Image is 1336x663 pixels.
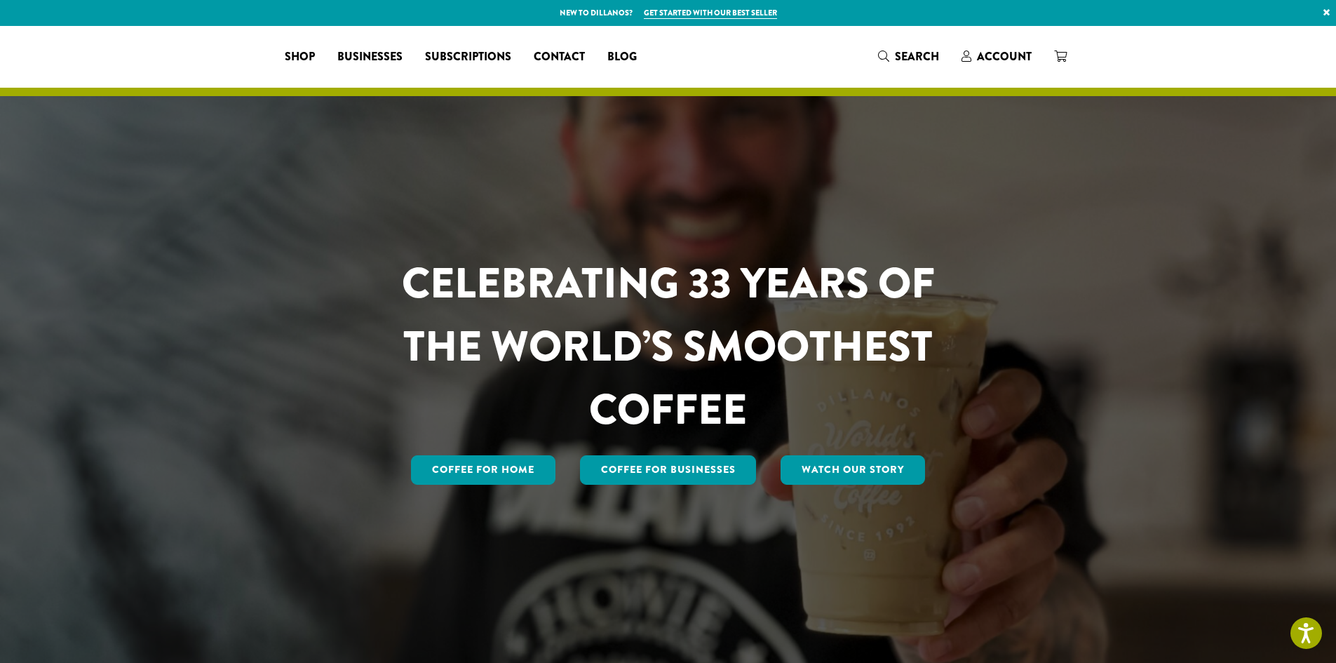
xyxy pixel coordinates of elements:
[285,48,315,66] span: Shop
[337,48,403,66] span: Businesses
[411,455,555,485] a: Coffee for Home
[895,48,939,65] span: Search
[977,48,1032,65] span: Account
[274,46,326,68] a: Shop
[360,252,976,441] h1: CELEBRATING 33 YEARS OF THE WORLD’S SMOOTHEST COFFEE
[580,455,757,485] a: Coffee For Businesses
[425,48,511,66] span: Subscriptions
[607,48,637,66] span: Blog
[644,7,777,19] a: Get started with our best seller
[534,48,585,66] span: Contact
[781,455,925,485] a: Watch Our Story
[867,45,950,68] a: Search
